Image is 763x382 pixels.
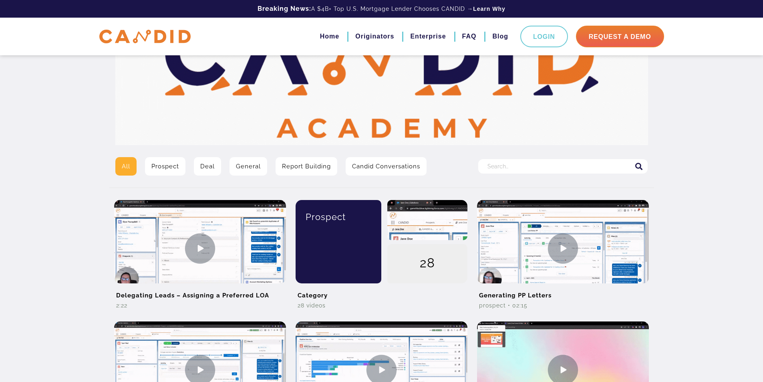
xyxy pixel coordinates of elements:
[320,30,339,43] a: Home
[492,30,508,43] a: Blog
[462,30,477,43] a: FAQ
[230,157,267,176] a: General
[302,200,376,234] div: Prospect
[473,5,505,13] a: Learn Why
[346,157,427,176] a: Candid Conversations
[520,26,568,47] a: Login
[145,157,185,176] a: Prospect
[114,283,286,301] h2: Delegating Leads – Assigning a Preferred LOA
[576,26,664,47] a: Request A Demo
[477,301,649,309] div: Prospect • 02:15
[477,283,649,301] h2: Generating PP Letters
[276,157,337,176] a: Report Building
[115,157,137,176] a: All
[258,5,311,12] b: Breaking News:
[410,30,446,43] a: Enterprise
[194,157,221,176] a: Deal
[114,200,286,297] img: Delegating Leads – Assigning a Preferred LOA Video
[296,283,467,301] h2: Category
[355,30,394,43] a: Originators
[296,301,467,309] div: 28 Videos
[477,200,649,297] img: Generating PP Letters Video
[99,30,191,44] img: CANDID APP
[114,301,286,309] div: 2:22
[387,244,467,284] div: 28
